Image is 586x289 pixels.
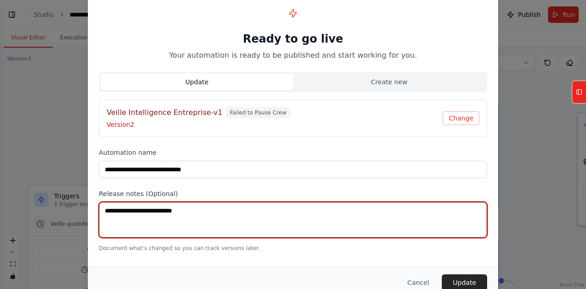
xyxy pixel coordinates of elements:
p: Your automation is ready to be published and start working for you. [99,50,487,61]
h1: Ready to go live [99,32,487,46]
p: Version 2 [107,120,443,129]
label: Automation name [99,148,487,157]
p: Document what's changed so you can track versions later. [99,245,487,252]
label: Release notes (Optional) [99,189,487,198]
button: Create new [293,74,485,90]
button: Update [101,74,293,90]
button: Change [443,111,479,125]
span: Failed to Pause Crew [226,107,290,118]
h4: Veille Intelligence Entreprise-v1 [107,107,222,118]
